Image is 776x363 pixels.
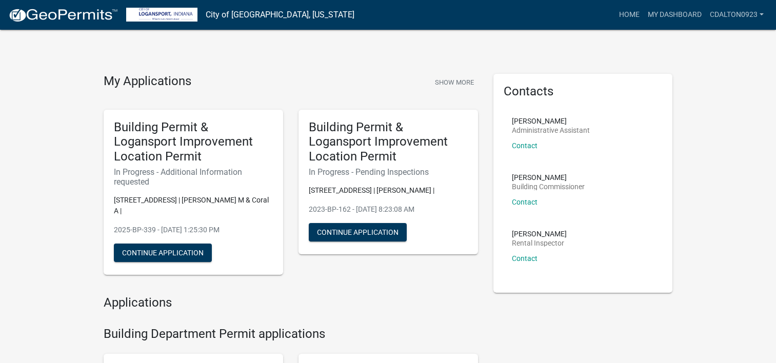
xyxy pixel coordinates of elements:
h5: Building Permit & Logansport Improvement Location Permit [309,120,468,164]
h5: Contacts [504,84,663,99]
button: Show More [431,74,478,91]
a: Contact [512,142,538,150]
h6: In Progress - Pending Inspections [309,167,468,177]
a: City of [GEOGRAPHIC_DATA], [US_STATE] [206,6,354,24]
p: [PERSON_NAME] [512,230,567,237]
p: [PERSON_NAME] [512,174,585,181]
p: Rental Inspector [512,239,567,247]
a: Home [615,5,644,25]
a: Cdalton0923 [706,5,768,25]
button: Continue Application [309,223,407,241]
p: 2025-BP-339 - [DATE] 1:25:30 PM [114,225,273,235]
h4: Building Department Permit applications [104,327,478,341]
button: Continue Application [114,244,212,262]
h5: Building Permit & Logansport Improvement Location Permit [114,120,273,164]
img: City of Logansport, Indiana [126,8,197,22]
h6: In Progress - Additional Information requested [114,167,273,187]
a: My Dashboard [644,5,706,25]
h4: Applications [104,295,478,310]
a: Contact [512,254,538,263]
a: Contact [512,198,538,206]
p: 2023-BP-162 - [DATE] 8:23:08 AM [309,204,468,215]
p: [STREET_ADDRESS] | [PERSON_NAME] | [309,185,468,196]
h4: My Applications [104,74,191,89]
p: [STREET_ADDRESS] | [PERSON_NAME] M & Coral A | [114,195,273,216]
p: Administrative Assistant [512,127,590,134]
p: [PERSON_NAME] [512,117,590,125]
p: Building Commissioner [512,183,585,190]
